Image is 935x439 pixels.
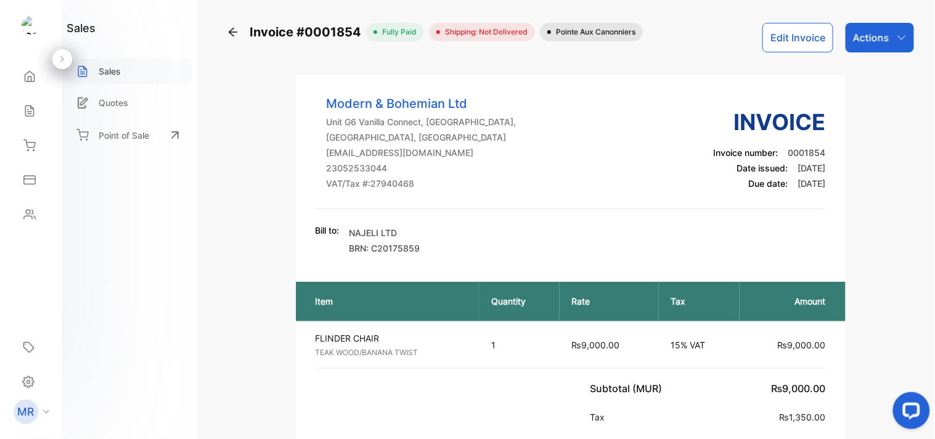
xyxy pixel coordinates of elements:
[714,147,778,158] span: Invoice number:
[590,381,668,396] p: Subtotal (MUR)
[349,226,420,239] p: NAJELI LTD
[250,23,366,41] span: Invoice #0001854
[780,412,826,422] span: ₨1,350.00
[590,411,610,424] p: Tax
[316,295,467,308] p: Item
[316,224,340,237] p: Bill to:
[67,20,96,36] h1: sales
[714,105,826,139] h3: Invoice
[440,27,528,38] span: Shipping: Not Delivered
[762,23,833,52] button: Edit Invoice
[327,115,516,128] p: Unit G6 Vanilla Connect, [GEOGRAPHIC_DATA],
[737,163,788,173] span: Date issued:
[798,178,826,189] span: [DATE]
[67,121,192,149] a: Point of Sale
[551,27,635,38] span: Pointe aux Canonniers
[327,131,516,144] p: [GEOGRAPHIC_DATA], [GEOGRAPHIC_DATA]
[752,295,826,308] p: Amount
[22,16,40,35] img: logo
[327,146,516,159] p: [EMAIL_ADDRESS][DOMAIN_NAME]
[572,295,647,308] p: Rate
[99,65,121,78] p: Sales
[772,382,826,395] span: ₨9,000.00
[853,30,889,45] p: Actions
[99,96,128,109] p: Quotes
[572,340,620,350] span: ₨9,000.00
[377,27,417,38] span: fully paid
[327,94,516,113] p: Modern & Bohemian Ltd
[316,332,469,345] p: FLINDER CHAIR
[99,129,149,142] p: Point of Sale
[316,347,469,358] p: TEAK WOOD/BANANA TWIST
[846,23,914,52] button: Actions
[349,243,420,253] span: BRN: C20175859
[67,90,192,115] a: Quotes
[788,147,826,158] span: 0001854
[491,295,547,308] p: Quantity
[67,59,192,84] a: Sales
[18,404,35,420] p: MR
[883,387,935,439] iframe: LiveChat chat widget
[327,162,516,174] p: 23052533044
[671,338,727,351] p: 15% VAT
[749,178,788,189] span: Due date:
[327,177,516,190] p: VAT/Tax #: 27940468
[671,295,727,308] p: Tax
[491,338,547,351] p: 1
[798,163,826,173] span: [DATE]
[778,340,826,350] span: ₨9,000.00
